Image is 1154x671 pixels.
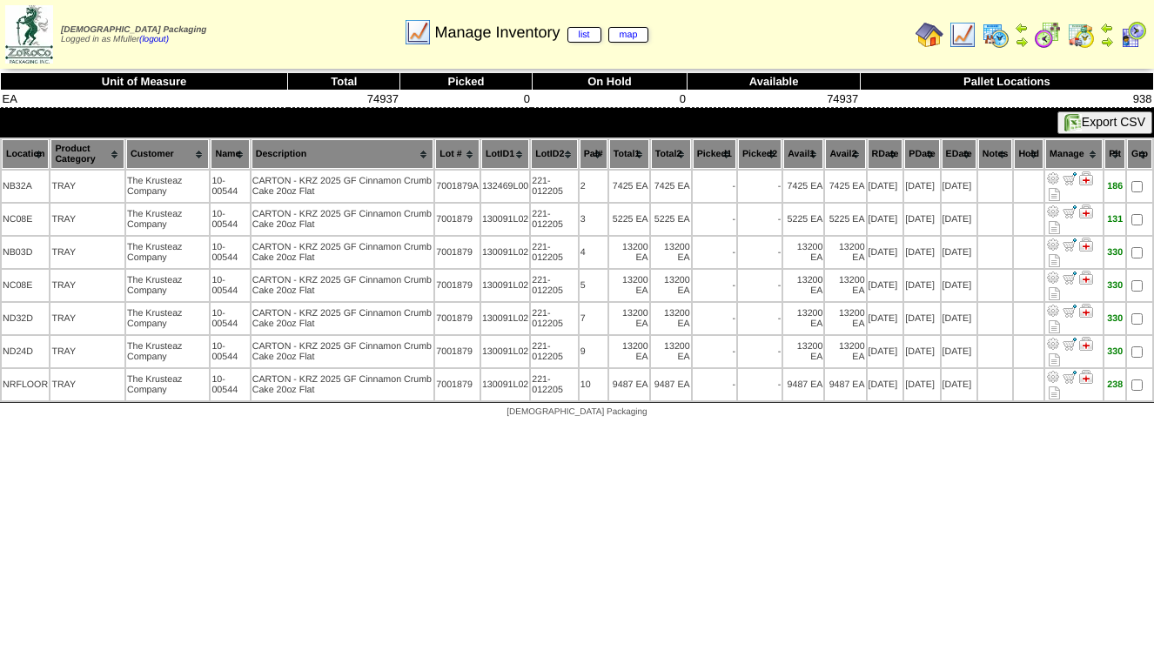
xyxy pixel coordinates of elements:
td: 13200 EA [783,336,823,367]
td: [DATE] [942,204,976,235]
td: 10-00544 [211,303,249,334]
img: Manage Hold [1079,370,1093,384]
td: 7001879 [435,369,480,400]
img: line_graph.gif [404,18,432,46]
td: [DATE] [904,237,939,268]
td: 0 [532,91,688,108]
td: The Krusteaz Company [126,270,209,301]
td: 13200 EA [609,270,649,301]
td: CARTON - KRZ 2025 GF Cinnamon Crumb Cake 20oz Flat [252,369,434,400]
img: Adjust [1046,337,1060,351]
td: [DATE] [868,237,903,268]
td: 5225 EA [651,204,691,235]
th: Total2 [651,139,691,169]
td: 7 [580,303,607,334]
td: 221-012205 [531,204,578,235]
th: Picked1 [693,139,736,169]
td: 13200 EA [609,237,649,268]
td: 130091L02 [481,336,529,367]
img: arrowright.gif [1100,35,1114,49]
td: 10-00544 [211,270,249,301]
td: [DATE] [868,171,903,202]
td: 130091L02 [481,237,529,268]
td: EA [1,91,288,108]
td: 13200 EA [651,336,691,367]
td: 9487 EA [825,369,865,400]
th: Description [252,139,434,169]
td: 10-00544 [211,369,249,400]
a: map [608,27,649,43]
td: 7425 EA [783,171,823,202]
td: [DATE] [868,270,903,301]
img: calendarcustomer.gif [1119,21,1147,49]
td: 5225 EA [825,204,865,235]
img: Manage Hold [1079,205,1093,218]
div: 186 [1105,181,1124,191]
img: Move [1063,337,1077,351]
span: Logged in as Mfuller [61,25,206,44]
td: TRAY [50,369,124,400]
td: TRAY [50,237,124,268]
img: arrowright.gif [1015,35,1029,49]
td: - [738,369,782,400]
th: Avail2 [825,139,865,169]
td: CARTON - KRZ 2025 GF Cinnamon Crumb Cake 20oz Flat [252,270,434,301]
img: Adjust [1046,370,1060,384]
td: 10-00544 [211,204,249,235]
td: 7001879 [435,204,480,235]
td: [DATE] [868,369,903,400]
th: Picked2 [738,139,782,169]
td: 130091L02 [481,270,529,301]
th: Picked [400,73,532,91]
td: [DATE] [868,336,903,367]
td: TRAY [50,336,124,367]
td: 130091L02 [481,303,529,334]
img: line_graph.gif [949,21,976,49]
td: 221-012205 [531,237,578,268]
td: The Krusteaz Company [126,204,209,235]
span: Manage Inventory [434,23,648,42]
td: 7001879 [435,270,480,301]
th: RDate [868,139,903,169]
span: [DEMOGRAPHIC_DATA] Packaging [507,407,647,417]
img: Manage Hold [1079,171,1093,185]
img: Manage Hold [1079,271,1093,285]
div: 330 [1105,346,1124,357]
td: [DATE] [904,303,939,334]
div: 131 [1105,214,1124,225]
img: zoroco-logo-small.webp [5,5,53,64]
td: 74937 [288,91,400,108]
td: - [693,171,736,202]
th: Notes [978,139,1013,169]
div: 238 [1105,379,1124,390]
td: 5 [580,270,607,301]
td: NB32A [2,171,49,202]
img: calendarinout.gif [1067,21,1095,49]
td: - [738,171,782,202]
img: Move [1063,370,1077,384]
td: 7001879 [435,336,480,367]
i: Note [1049,188,1060,201]
button: Export CSV [1057,111,1152,134]
img: Move [1063,205,1077,218]
th: Plt [1104,139,1125,169]
td: 7001879A [435,171,480,202]
td: - [693,204,736,235]
td: 13200 EA [825,270,865,301]
td: 13200 EA [783,270,823,301]
td: 13200 EA [651,303,691,334]
img: Move [1063,271,1077,285]
td: [DATE] [942,270,976,301]
img: Manage Hold [1079,337,1093,351]
td: 13200 EA [651,270,691,301]
img: Adjust [1046,171,1060,185]
td: [DATE] [868,303,903,334]
td: [DATE] [904,204,939,235]
td: TRAY [50,303,124,334]
td: 9487 EA [783,369,823,400]
td: - [693,270,736,301]
td: 13200 EA [651,237,691,268]
img: arrowleft.gif [1015,21,1029,35]
th: Hold [1014,139,1043,169]
td: 938 [860,91,1153,108]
